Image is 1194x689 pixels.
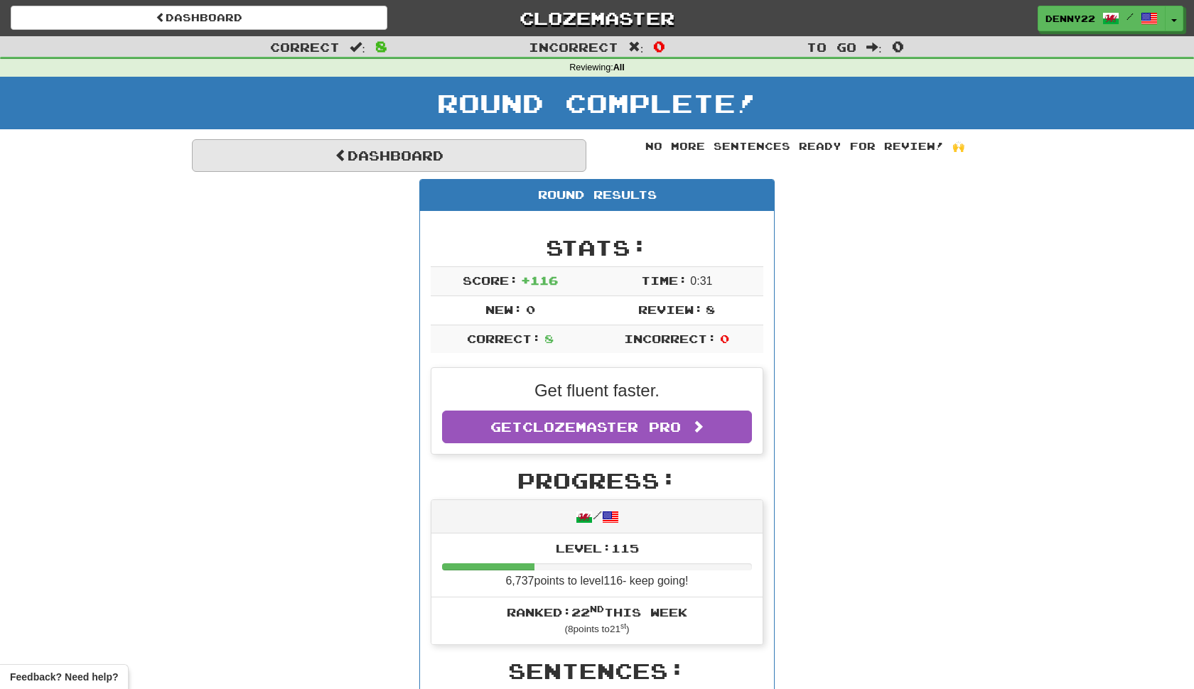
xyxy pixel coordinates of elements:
[521,273,558,287] span: + 116
[1038,6,1166,31] a: Denny22 /
[350,41,365,53] span: :
[892,38,904,55] span: 0
[866,41,882,53] span: :
[641,273,687,287] span: Time:
[420,180,774,211] div: Round Results
[690,275,712,287] span: 0 : 31
[10,670,118,684] span: Open feedback widget
[442,379,752,403] p: Get fluent faster.
[522,419,681,435] span: Clozemaster Pro
[564,624,629,634] small: ( 8 points to 21 )
[485,303,522,316] span: New:
[431,533,763,597] li: 6,737 points to level 116 - keep going!
[624,332,716,345] span: Incorrect:
[807,40,856,54] span: To go
[375,38,387,55] span: 8
[1126,11,1134,21] span: /
[613,63,625,72] strong: All
[192,139,586,172] a: Dashboard
[638,303,703,316] span: Review:
[463,273,518,287] span: Score:
[431,659,763,683] h2: Sentences:
[526,303,535,316] span: 0
[431,500,763,533] div: /
[507,605,687,619] span: Ranked: 22 this week
[431,236,763,259] h2: Stats:
[431,469,763,492] h2: Progress:
[544,332,554,345] span: 8
[653,38,665,55] span: 0
[5,89,1189,117] h1: Round Complete!
[628,41,644,53] span: :
[11,6,387,30] a: Dashboard
[720,332,729,345] span: 0
[442,411,752,443] a: GetClozemaster Pro
[529,40,618,54] span: Incorrect
[556,541,639,555] span: Level: 115
[706,303,715,316] span: 8
[409,6,785,31] a: Clozemaster
[270,40,340,54] span: Correct
[608,139,1002,153] div: No more sentences ready for review! 🙌
[590,604,604,614] sup: nd
[1045,12,1095,25] span: Denny22
[620,622,626,630] sup: st
[467,332,541,345] span: Correct:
